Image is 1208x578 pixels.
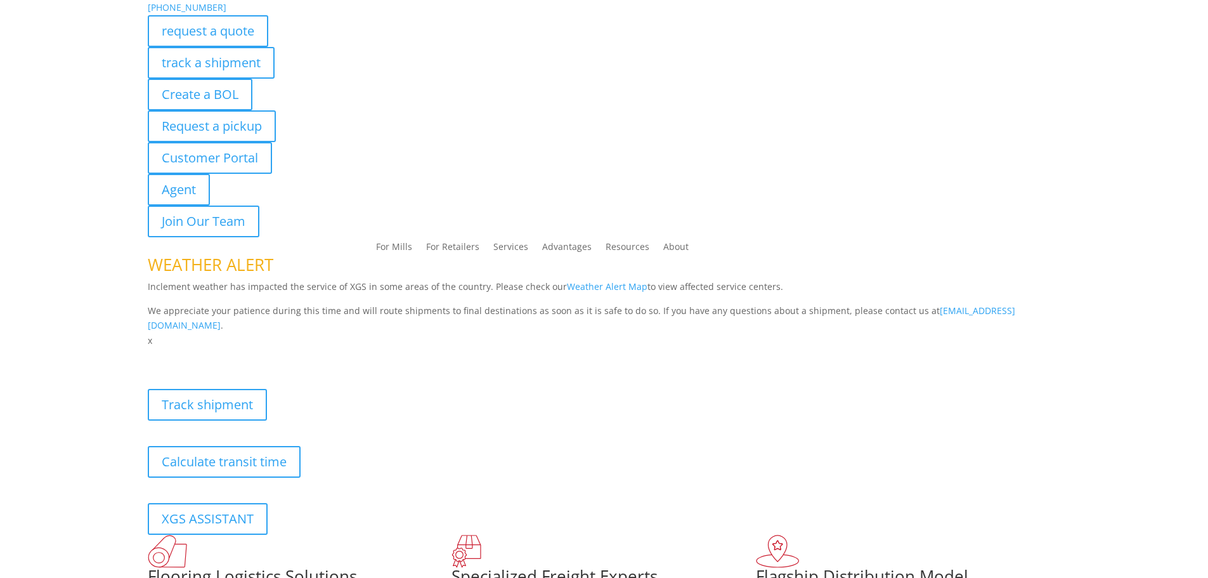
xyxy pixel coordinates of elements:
a: For Mills [376,242,412,256]
a: About [663,242,689,256]
img: xgs-icon-flagship-distribution-model-red [756,535,800,568]
img: xgs-icon-total-supply-chain-intelligence-red [148,535,187,568]
a: Advantages [542,242,592,256]
a: [PHONE_NUMBER] [148,1,226,13]
a: Resources [606,242,649,256]
a: XGS ASSISTANT [148,503,268,535]
a: Join Our Team [148,206,259,237]
a: Weather Alert Map [567,280,647,292]
a: Track shipment [148,389,267,421]
p: We appreciate your patience during this time and will route shipments to final destinations as so... [148,303,1061,334]
b: Visibility, transparency, and control for your entire supply chain. [148,350,431,362]
a: Request a pickup [148,110,276,142]
p: Inclement weather has impacted the service of XGS in some areas of the country. Please check our ... [148,279,1061,303]
a: request a quote [148,15,268,47]
span: WEATHER ALERT [148,253,273,276]
p: x [148,333,1061,348]
a: Services [493,242,528,256]
img: xgs-icon-focused-on-flooring-red [451,535,481,568]
a: Agent [148,174,210,206]
a: Customer Portal [148,142,272,174]
a: For Retailers [426,242,479,256]
a: Calculate transit time [148,446,301,478]
a: track a shipment [148,47,275,79]
a: Create a BOL [148,79,252,110]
